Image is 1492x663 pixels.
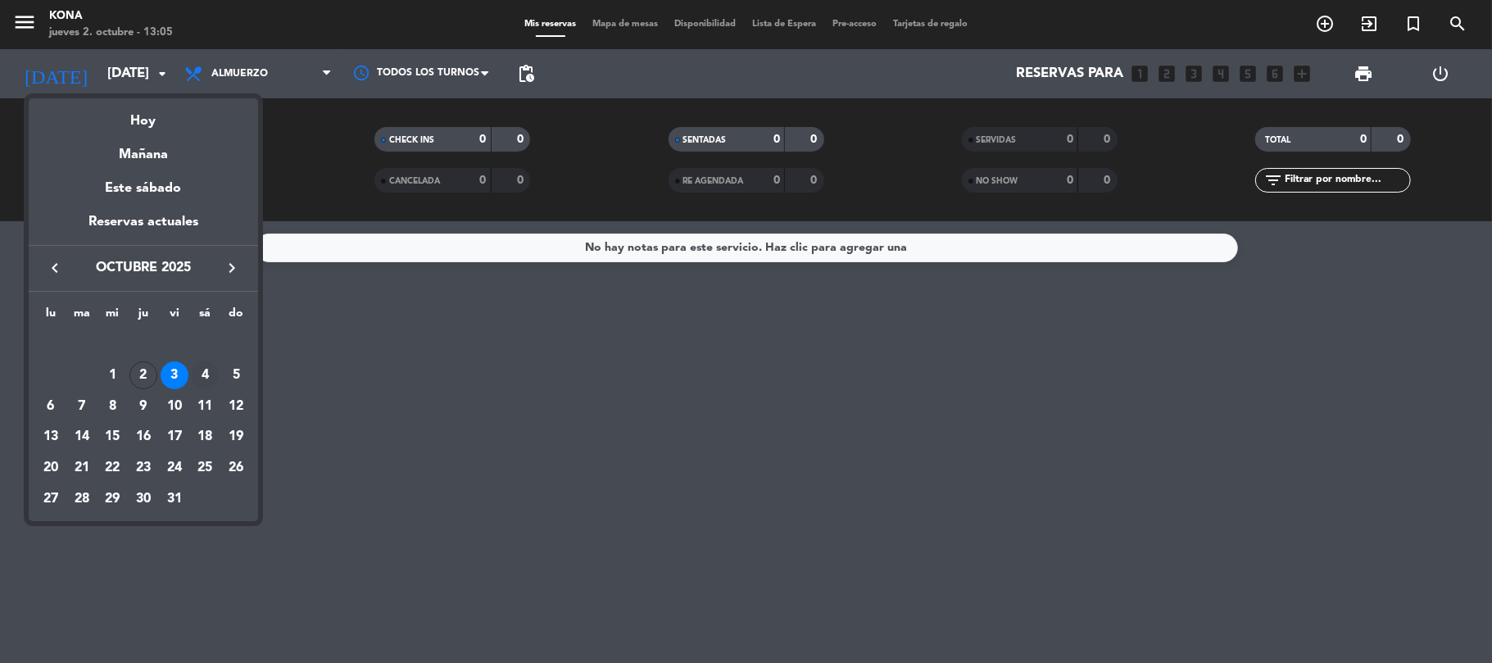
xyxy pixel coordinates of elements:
div: 20 [37,454,65,482]
div: 10 [161,393,188,420]
th: domingo [220,304,252,329]
div: 29 [98,485,126,513]
td: 30 de octubre de 2025 [128,484,159,515]
div: 27 [37,485,65,513]
td: 4 de octubre de 2025 [190,360,221,391]
div: 31 [161,485,188,513]
div: 28 [68,485,96,513]
i: keyboard_arrow_right [222,258,242,278]
div: 4 [191,361,219,389]
td: 11 de octubre de 2025 [190,391,221,422]
td: 29 de octubre de 2025 [97,484,128,515]
div: 13 [37,423,65,451]
td: 26 de octubre de 2025 [220,452,252,484]
td: 15 de octubre de 2025 [97,421,128,452]
div: 5 [222,361,250,389]
td: 20 de octubre de 2025 [35,452,66,484]
i: keyboard_arrow_left [45,258,65,278]
div: Este sábado [29,166,258,211]
div: 1 [98,361,126,389]
th: viernes [159,304,190,329]
td: 1 de octubre de 2025 [97,360,128,391]
td: OCT. [35,329,252,360]
td: 16 de octubre de 2025 [128,421,159,452]
th: jueves [128,304,159,329]
td: 12 de octubre de 2025 [220,391,252,422]
div: 23 [129,454,157,482]
td: 17 de octubre de 2025 [159,421,190,452]
div: 7 [68,393,96,420]
div: 22 [98,454,126,482]
td: 3 de octubre de 2025 [159,360,190,391]
div: 15 [98,423,126,451]
div: 26 [222,454,250,482]
td: 23 de octubre de 2025 [128,452,159,484]
div: 2 [129,361,157,389]
div: 16 [129,423,157,451]
td: 18 de octubre de 2025 [190,421,221,452]
div: Reservas actuales [29,211,258,245]
div: 21 [68,454,96,482]
td: 25 de octubre de 2025 [190,452,221,484]
td: 9 de octubre de 2025 [128,391,159,422]
div: 9 [129,393,157,420]
td: 13 de octubre de 2025 [35,421,66,452]
th: miércoles [97,304,128,329]
div: 30 [129,485,157,513]
td: 31 de octubre de 2025 [159,484,190,515]
th: martes [66,304,98,329]
div: 18 [191,423,219,451]
span: octubre 2025 [70,257,217,279]
div: 19 [222,423,250,451]
td: 27 de octubre de 2025 [35,484,66,515]
div: 14 [68,423,96,451]
div: 8 [98,393,126,420]
td: 22 de octubre de 2025 [97,452,128,484]
div: 12 [222,393,250,420]
td: 8 de octubre de 2025 [97,391,128,422]
td: 2 de octubre de 2025 [128,360,159,391]
td: 10 de octubre de 2025 [159,391,190,422]
div: 6 [37,393,65,420]
th: lunes [35,304,66,329]
th: sábado [190,304,221,329]
td: 14 de octubre de 2025 [66,421,98,452]
td: 21 de octubre de 2025 [66,452,98,484]
div: 17 [161,423,188,451]
td: 6 de octubre de 2025 [35,391,66,422]
div: 3 [161,361,188,389]
td: 19 de octubre de 2025 [220,421,252,452]
div: Mañana [29,132,258,166]
div: 24 [161,454,188,482]
div: Hoy [29,98,258,132]
td: 5 de octubre de 2025 [220,360,252,391]
td: 7 de octubre de 2025 [66,391,98,422]
div: 11 [191,393,219,420]
div: 25 [191,454,219,482]
button: keyboard_arrow_left [40,257,70,279]
button: keyboard_arrow_right [217,257,247,279]
td: 28 de octubre de 2025 [66,484,98,515]
td: 24 de octubre de 2025 [159,452,190,484]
